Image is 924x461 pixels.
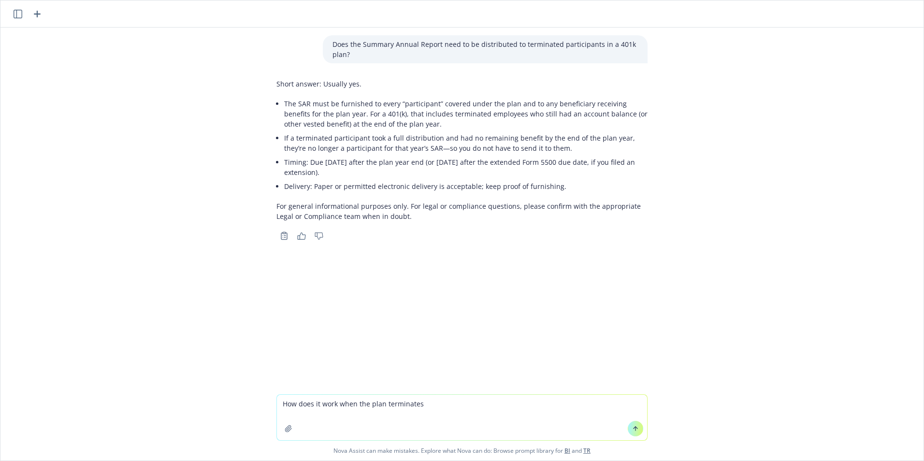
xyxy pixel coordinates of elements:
[280,231,289,240] svg: Copy to clipboard
[284,155,648,179] li: Timing: Due [DATE] after the plan year end (or [DATE] after the extended Form 5500 due date, if y...
[4,441,920,461] span: Nova Assist can make mistakes. Explore what Nova can do: Browse prompt library for and
[277,395,647,440] textarea: How does it work when the plan terminates
[284,131,648,155] li: If a terminated participant took a full distribution and had no remaining benefit by the end of t...
[284,179,648,193] li: Delivery: Paper or permitted electronic delivery is acceptable; keep proof of furnishing.
[311,229,327,243] button: Thumbs down
[332,39,638,59] p: Does the Summary Annual Report need to be distributed to terminated participants in a 401k plan?
[564,447,570,455] a: BI
[276,79,648,89] p: Short answer: Usually yes.
[284,97,648,131] li: The SAR must be furnished to every “participant” covered under the plan and to any beneficiary re...
[276,201,648,221] p: For general informational purposes only. For legal or compliance questions, please confirm with t...
[583,447,591,455] a: TR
